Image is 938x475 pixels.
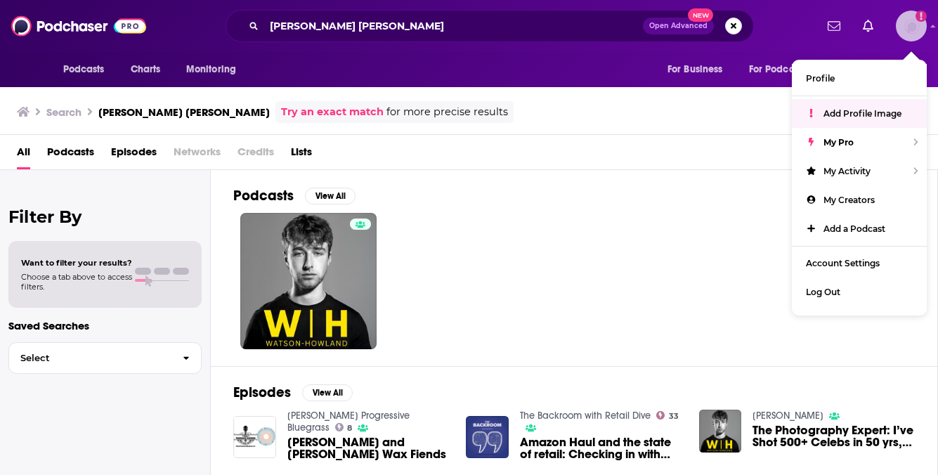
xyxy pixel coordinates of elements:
a: Try an exact match [281,104,384,120]
span: Logged in as heidi.egloff [896,11,927,41]
span: Want to filter your results? [21,258,132,268]
button: open menu [740,56,837,83]
span: Log Out [806,287,840,297]
h2: Filter By [8,207,202,227]
span: For Podcasters [749,60,816,79]
span: Add a Podcast [823,223,885,234]
span: Profile [806,73,835,84]
a: Add a Podcast [792,214,927,243]
img: Podchaser - Follow, Share and Rate Podcasts [11,13,146,39]
a: Charts [122,56,169,83]
button: open menu [176,56,254,83]
span: Podcasts [63,60,105,79]
div: Search podcasts, credits, & more... [226,10,754,42]
span: My Creators [823,195,875,205]
span: Charts [131,60,161,79]
a: The Backroom with Retail Dive [520,410,651,422]
button: open menu [53,56,123,83]
h2: Podcasts [233,187,294,204]
span: Choose a tab above to access filters. [21,272,132,292]
p: Saved Searches [8,319,202,332]
ul: Show profile menu [792,60,927,315]
a: My Creators [792,186,927,214]
button: open menu [658,56,741,83]
span: Add Profile Image [823,108,901,119]
svg: Add a profile image [916,11,927,22]
img: User Profile [896,11,927,41]
button: Open AdvancedNew [643,18,714,34]
a: Add Profile Image [792,99,927,128]
span: My Pro [823,137,854,148]
button: Show profile menu [896,11,927,41]
button: View All [302,384,353,401]
span: Account Settings [806,258,880,268]
a: All [17,141,30,169]
input: Search podcasts, credits, & more... [264,15,643,37]
span: Credits [237,141,274,169]
span: Select [9,353,171,363]
a: Lists [291,141,312,169]
a: Amazon Haul and the state of retail: Checking in with Rick Watson [520,436,682,460]
a: Show notifications dropdown [857,14,879,38]
a: T Shaw's Progressive Bluegrass [287,410,410,434]
a: 33 [656,411,679,419]
span: Amazon Haul and the state of retail: Checking in with [PERSON_NAME] [520,436,682,460]
button: Select [8,342,202,374]
a: Watson-Howland [753,410,823,422]
span: Networks [174,141,221,169]
button: View All [305,188,356,204]
a: Profile [792,64,927,93]
h3: Search [46,105,82,119]
span: New [688,8,713,22]
a: Podcasts [47,141,94,169]
img: Kris Howland and Heady Wax Fiends [233,416,276,459]
img: The Photography Expert: I’ve Shot 500+ Celebs in 50 yrs, Your Photos Suck, I Know How To Fix Them... [699,410,742,453]
a: Kris Howland and Heady Wax Fiends [287,436,450,460]
a: Episodes [111,141,157,169]
span: Monitoring [186,60,236,79]
span: for more precise results [386,104,508,120]
a: PodcastsView All [233,187,356,204]
span: For Business [667,60,723,79]
span: [PERSON_NAME] and [PERSON_NAME] Wax Fiends [287,436,450,460]
a: EpisodesView All [233,384,353,401]
h3: [PERSON_NAME] [PERSON_NAME] [98,105,270,119]
a: The Photography Expert: I’ve Shot 500+ Celebs in 50 yrs, Your Photos Suck, I Know How To Fix Them... [753,424,915,448]
a: Show notifications dropdown [822,14,846,38]
span: Open Advanced [649,22,708,30]
span: 33 [669,413,679,419]
span: 8 [347,425,352,431]
span: My Activity [823,166,871,176]
button: open menu [833,56,885,83]
img: Amazon Haul and the state of retail: Checking in with Rick Watson [466,416,509,459]
a: 8 [335,423,353,431]
a: Account Settings [792,249,927,278]
h2: Episodes [233,384,291,401]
